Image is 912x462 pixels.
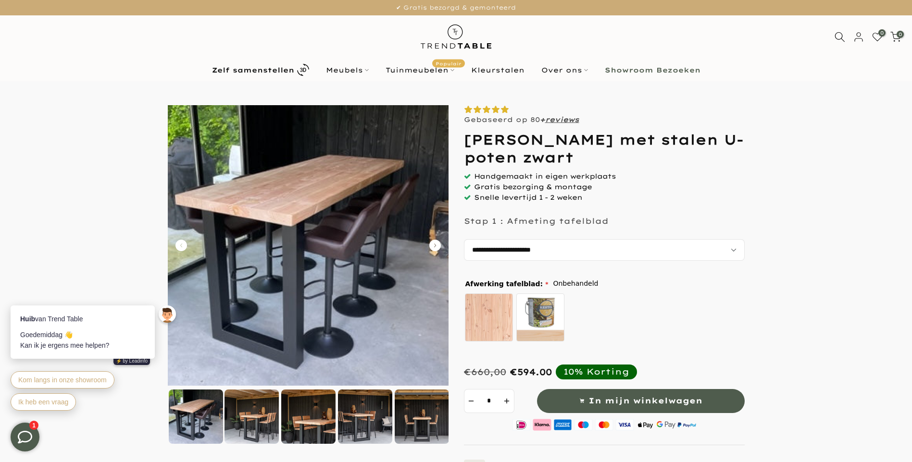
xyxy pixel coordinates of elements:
iframe: bot-iframe [1,258,188,423]
iframe: toggle-frame [1,413,49,461]
img: Douglas bartafel met stalen U-poten zwart gepoedercoat bovenkant [169,389,223,444]
a: 0 [890,32,901,42]
span: In mijn winkelwagen [588,394,702,408]
button: increment [500,389,514,413]
span: €594.00 [510,366,552,377]
b: Showroom Bezoeken [605,67,700,73]
button: Carousel Next Arrow [429,240,441,251]
button: Carousel Back Arrow [175,240,187,251]
a: Over ons [533,64,596,76]
img: Douglas bartafel met stalen U-poten zwart [395,389,449,444]
button: In mijn winkelwagen [537,389,745,413]
strong: + [540,115,545,124]
img: trend-table [414,15,498,58]
a: Meubels [317,64,377,76]
img: Douglas bartafel met stalen U-poten zwart [281,389,336,444]
a: Kleurstalen [462,64,533,76]
p: ✔ Gratis bezorgd & gemonteerd [12,2,900,13]
a: 0 [872,32,883,42]
div: 10% Korting [563,366,629,377]
b: Zelf samenstellen [212,67,294,73]
select: autocomplete="off" [464,239,745,261]
button: decrement [464,389,478,413]
a: TuinmeubelenPopulair [377,64,462,76]
span: Onbehandeld [553,278,598,290]
span: Handgemaakt in eigen werkplaats [474,172,616,181]
span: 0 [897,31,904,38]
img: Douglas bartafel met stalen U-poten zwart [338,389,392,444]
span: Populair [432,59,465,67]
span: 0 [878,29,886,36]
span: Gratis bezorging & montage [474,182,592,191]
span: Snelle levertijd 1 - 2 weken [474,193,582,202]
img: Douglas bartafel met stalen U-poten zwart [225,389,279,444]
span: Afwerking tafelblad: [465,280,549,287]
h1: [PERSON_NAME] met stalen U-poten zwart [464,131,745,166]
div: €660,00 [464,366,506,377]
a: Zelf samenstellen [203,61,317,78]
img: Douglas bartafel met stalen U-poten zwart gepoedercoat bovenkant [168,105,449,386]
p: Stap 1 : Afmeting tafelblad [464,216,609,226]
input: Quantity [478,389,500,413]
p: Gebaseerd op 80 [464,115,579,124]
a: reviews [545,115,579,124]
a: Showroom Bezoeken [596,64,709,76]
